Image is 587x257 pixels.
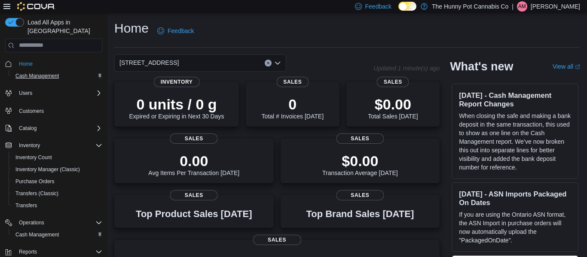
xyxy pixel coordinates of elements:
[336,133,384,144] span: Sales
[368,96,418,113] p: $0.00
[450,60,513,73] h2: What's new
[262,96,324,113] p: 0
[15,88,102,98] span: Users
[15,218,102,228] span: Operations
[12,152,102,163] span: Inventory Count
[148,152,239,169] p: 0.00
[19,125,37,132] span: Catalog
[12,230,62,240] a: Cash Management
[15,123,40,133] button: Catalog
[12,188,62,199] a: Transfers (Classic)
[9,175,106,187] button: Purchase Orders
[15,218,48,228] button: Operations
[15,58,102,69] span: Home
[19,219,44,226] span: Operations
[2,87,106,99] button: Users
[15,166,80,173] span: Inventory Manager (Classic)
[12,176,58,187] a: Purchase Orders
[129,96,224,120] div: Expired or Expiring in Next 30 Days
[373,65,440,72] p: Updated 1 minute(s) ago
[512,1,514,12] p: |
[136,209,252,219] h3: Top Product Sales [DATE]
[12,200,102,211] span: Transfers
[9,70,106,82] button: Cash Management
[377,77,409,87] span: Sales
[2,57,106,70] button: Home
[531,1,580,12] p: [PERSON_NAME]
[15,73,59,79] span: Cash Management
[15,202,37,209] span: Transfers
[12,230,102,240] span: Cash Management
[9,187,106,200] button: Transfers (Classic)
[15,140,43,151] button: Inventory
[12,200,40,211] a: Transfers
[19,248,37,255] span: Reports
[24,18,102,35] span: Load All Apps in [GEOGRAPHIC_DATA]
[9,151,106,163] button: Inventory Count
[15,154,52,161] span: Inventory Count
[15,140,102,151] span: Inventory
[398,2,416,11] input: Dark Mode
[15,178,55,185] span: Purchase Orders
[306,209,414,219] h3: Top Brand Sales [DATE]
[336,190,384,200] span: Sales
[365,2,391,11] span: Feedback
[15,247,102,257] span: Reports
[114,20,149,37] h1: Home
[459,210,571,245] p: If you are using the Ontario ASN format, the ASN Import in purchase orders will now automatically...
[9,229,106,241] button: Cash Management
[15,106,47,116] a: Customers
[17,2,55,11] img: Cova
[15,59,36,69] a: Home
[517,1,527,12] div: Ashley Moase
[518,1,526,12] span: AM
[19,90,32,97] span: Users
[15,123,102,133] span: Catalog
[459,112,571,172] p: When closing the safe and making a bank deposit in the same transaction, this used to show as one...
[19,60,33,67] span: Home
[12,71,62,81] a: Cash Management
[154,77,200,87] span: Inventory
[368,96,418,120] div: Total Sales [DATE]
[170,190,218,200] span: Sales
[322,152,398,176] div: Transaction Average [DATE]
[15,105,102,116] span: Customers
[459,91,571,108] h3: [DATE] - Cash Management Report Changes
[148,152,239,176] div: Avg Items Per Transaction [DATE]
[12,164,83,175] a: Inventory Manager (Classic)
[265,60,272,67] button: Clear input
[2,104,106,117] button: Customers
[15,190,58,197] span: Transfers (Classic)
[553,63,580,70] a: View allExternal link
[12,188,102,199] span: Transfers (Classic)
[119,57,179,68] span: [STREET_ADDRESS]
[15,231,59,238] span: Cash Management
[274,60,281,67] button: Open list of options
[12,164,102,175] span: Inventory Manager (Classic)
[322,152,398,169] p: $0.00
[262,96,324,120] div: Total # Invoices [DATE]
[575,64,580,70] svg: External link
[15,247,40,257] button: Reports
[2,217,106,229] button: Operations
[19,108,44,115] span: Customers
[168,27,194,35] span: Feedback
[15,88,36,98] button: Users
[12,71,102,81] span: Cash Management
[129,96,224,113] p: 0 units / 0 g
[2,122,106,134] button: Catalog
[9,163,106,175] button: Inventory Manager (Classic)
[19,142,40,149] span: Inventory
[9,200,106,212] button: Transfers
[12,152,55,163] a: Inventory Count
[459,190,571,207] h3: [DATE] - ASN Imports Packaged On Dates
[276,77,309,87] span: Sales
[432,1,508,12] p: The Hunny Pot Cannabis Co
[12,176,102,187] span: Purchase Orders
[253,235,301,245] span: Sales
[2,139,106,151] button: Inventory
[154,22,197,39] a: Feedback
[170,133,218,144] span: Sales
